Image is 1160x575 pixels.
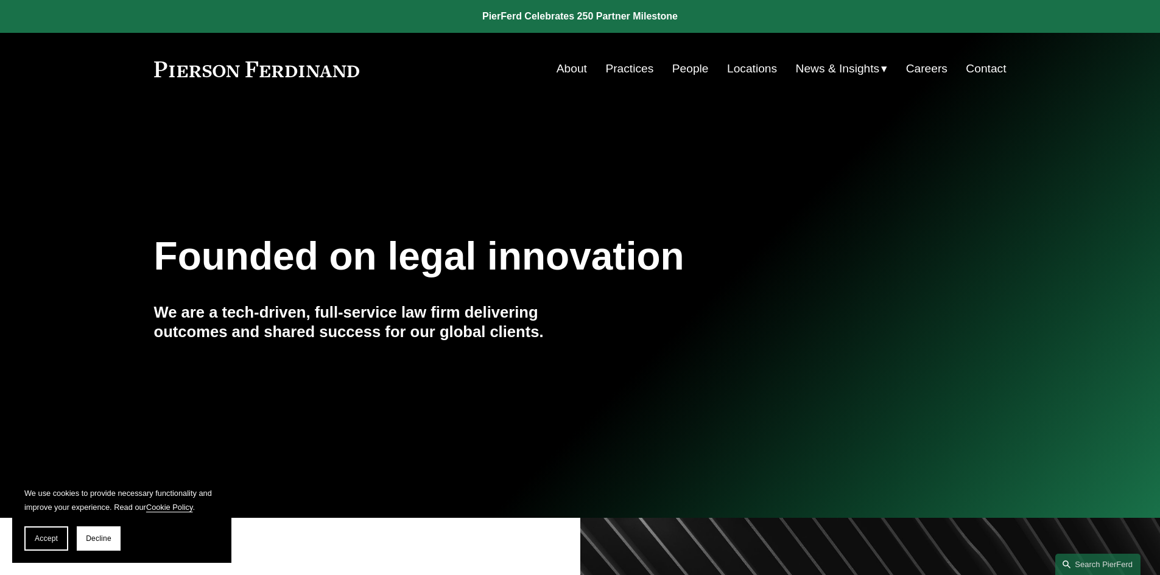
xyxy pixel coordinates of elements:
[146,503,193,512] a: Cookie Policy
[24,526,68,551] button: Accept
[154,234,865,279] h1: Founded on legal innovation
[557,57,587,80] a: About
[796,57,888,80] a: folder dropdown
[77,526,121,551] button: Decline
[672,57,709,80] a: People
[727,57,777,80] a: Locations
[966,57,1006,80] a: Contact
[154,302,580,342] h4: We are a tech-driven, full-service law firm delivering outcomes and shared success for our global...
[605,57,653,80] a: Practices
[24,486,219,514] p: We use cookies to provide necessary functionality and improve your experience. Read our .
[12,474,231,563] section: Cookie banner
[35,534,58,543] span: Accept
[1055,554,1141,575] a: Search this site
[796,58,880,80] span: News & Insights
[86,534,111,543] span: Decline
[906,57,947,80] a: Careers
